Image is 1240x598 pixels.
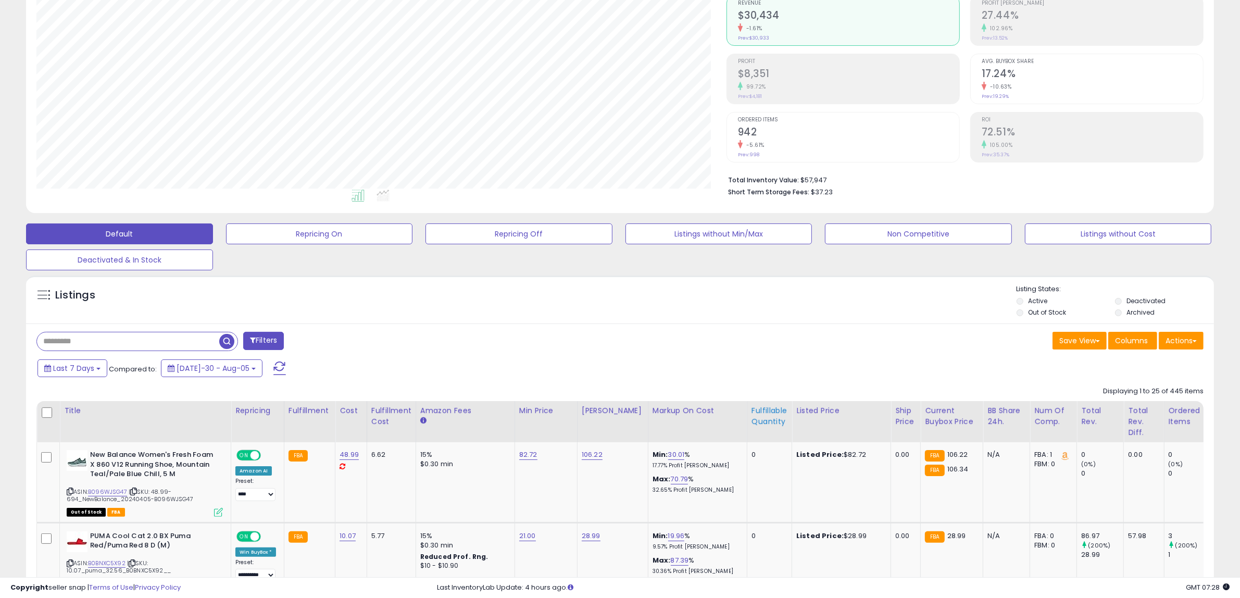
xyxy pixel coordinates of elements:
small: 105.00% [986,141,1013,149]
a: 106.22 [582,450,603,460]
h2: 942 [738,126,959,140]
a: 19.96 [668,531,685,541]
small: (200%) [1175,541,1198,550]
small: -5.61% [743,141,765,149]
b: Min: [653,450,668,459]
button: Repricing Off [425,223,612,244]
div: % [653,475,739,494]
div: $0.30 min [420,459,507,469]
p: 32.65% Profit [PERSON_NAME] [653,487,739,494]
div: ASIN: [67,531,223,587]
h2: 72.51% [982,126,1203,140]
div: 0 [1081,469,1123,478]
span: 2025-08-13 07:28 GMT [1186,582,1230,592]
div: Preset: [235,559,276,582]
small: FBA [925,531,944,543]
h2: 17.24% [982,68,1203,82]
span: Last 7 Days [53,363,94,373]
div: Displaying 1 to 25 of 445 items [1103,387,1204,396]
a: 87.39 [671,555,689,566]
span: ON [237,532,250,541]
span: OFF [259,532,276,541]
span: | SKU: 48.99-694_NewBalance_20240405-B096WJSG47 [67,488,193,503]
a: Terms of Use [89,582,133,592]
a: 28.99 [582,531,600,541]
small: Prev: 13.52% [982,35,1008,41]
div: 57.98 [1128,531,1156,541]
small: 102.96% [986,24,1013,32]
span: ROI [982,117,1203,123]
div: 3 [1169,531,1211,541]
div: 0 [1081,450,1123,459]
span: 106.22 [947,450,968,459]
div: N/A [987,531,1022,541]
span: OFF [259,451,276,460]
div: 0.00 [1128,450,1156,459]
small: Prev: 19.29% [982,93,1009,99]
small: -10.63% [986,83,1012,91]
span: Avg. Buybox Share [982,59,1203,65]
div: 0.00 [895,531,912,541]
button: Deactivated & In Stock [26,250,213,270]
div: 5.77 [371,531,408,541]
b: Reduced Prof. Rng. [420,552,489,561]
div: Total Rev. [1081,405,1119,427]
p: 17.77% Profit [PERSON_NAME] [653,462,739,469]
label: Archived [1126,308,1155,317]
small: Prev: 998 [738,152,759,158]
button: Filters [243,332,284,350]
li: $57,947 [728,173,1196,185]
div: Repricing [235,405,280,416]
small: (0%) [1169,460,1183,468]
button: Save View [1053,332,1107,350]
div: Amazon AI [235,466,272,476]
div: 86.97 [1081,531,1123,541]
button: Listings without Cost [1025,223,1212,244]
div: FBA: 1 [1034,450,1069,459]
span: Profit [738,59,959,65]
div: Ordered Items [1169,405,1207,427]
div: $28.99 [796,531,883,541]
div: Preset: [235,478,276,501]
span: [DATE]-30 - Aug-05 [177,363,249,373]
span: 106.34 [947,464,969,474]
span: Profit [PERSON_NAME] [982,1,1203,6]
h2: $30,434 [738,9,959,23]
a: B0BNXC5X92 [88,559,126,568]
b: Total Inventory Value: [728,176,799,184]
div: 0 [751,450,784,459]
small: (0%) [1081,460,1096,468]
div: Current Buybox Price [925,405,979,427]
div: FBM: 0 [1034,459,1069,469]
h2: $8,351 [738,68,959,82]
b: PUMA Cool Cat 2.0 BX Puma Red/Puma Red 8 D (M) [90,531,217,553]
small: 99.72% [743,83,766,91]
div: 0 [1169,469,1211,478]
div: Last InventoryLab Update: 4 hours ago. [437,583,1230,593]
a: B096WJSG47 [88,488,127,496]
div: $82.72 [796,450,883,459]
span: $37.23 [811,187,833,197]
div: Win BuyBox * [235,547,276,557]
b: Max: [653,555,671,565]
div: 15% [420,531,507,541]
div: ASIN: [67,450,223,516]
a: 21.00 [519,531,536,541]
span: 28.99 [947,531,966,541]
img: 31IYPEeV8lL._SL40_.jpg [67,531,87,552]
strong: Copyright [10,582,48,592]
h5: Listings [55,288,95,303]
div: Cost [340,405,362,416]
div: N/A [987,450,1022,459]
small: Prev: $4,181 [738,93,762,99]
small: (200%) [1088,541,1111,550]
div: FBA: 0 [1034,531,1069,541]
div: BB Share 24h. [987,405,1025,427]
b: Listed Price: [796,450,844,459]
div: FBM: 0 [1034,541,1069,550]
div: % [653,531,739,551]
a: Privacy Policy [135,582,181,592]
th: The percentage added to the cost of goods (COGS) that forms the calculator for Min & Max prices. [648,401,747,442]
p: 9.57% Profit [PERSON_NAME] [653,543,739,551]
div: Amazon Fees [420,405,510,416]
